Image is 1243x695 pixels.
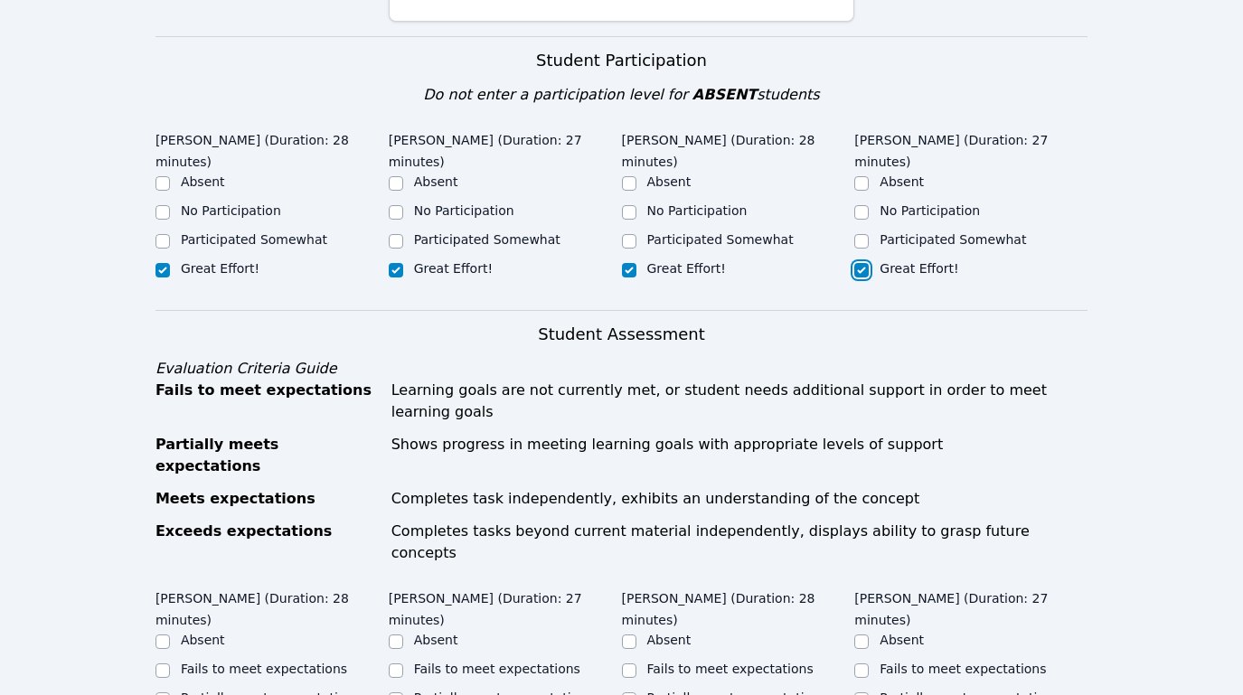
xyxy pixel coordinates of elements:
div: Partially meets expectations [155,434,381,477]
label: Participated Somewhat [181,232,327,247]
div: Completes tasks beyond current material independently, displays ability to grasp future concepts [391,521,1088,564]
div: Shows progress in meeting learning goals with appropriate levels of support [391,434,1088,477]
div: Evaluation Criteria Guide [155,358,1088,380]
span: ABSENT [692,86,757,103]
label: Fails to meet expectations [181,662,347,676]
div: Exceeds expectations [155,521,381,564]
div: Learning goals are not currently met, or student needs additional support in order to meet learni... [391,380,1088,423]
div: Do not enter a participation level for students [155,84,1088,106]
label: Absent [181,174,225,189]
label: No Participation [880,203,980,218]
legend: [PERSON_NAME] (Duration: 27 minutes) [854,124,1088,173]
label: Absent [880,633,924,647]
legend: [PERSON_NAME] (Duration: 28 minutes) [622,582,855,631]
label: No Participation [414,203,514,218]
label: Participated Somewhat [880,232,1026,247]
label: Great Effort! [647,261,726,276]
label: No Participation [647,203,748,218]
legend: [PERSON_NAME] (Duration: 27 minutes) [854,582,1088,631]
legend: [PERSON_NAME] (Duration: 27 minutes) [389,582,622,631]
legend: [PERSON_NAME] (Duration: 28 minutes) [622,124,855,173]
legend: [PERSON_NAME] (Duration: 28 minutes) [155,582,389,631]
label: Great Effort! [414,261,493,276]
label: Fails to meet expectations [880,662,1046,676]
label: Great Effort! [181,261,259,276]
label: Absent [414,174,458,189]
label: Absent [647,633,692,647]
div: Fails to meet expectations [155,380,381,423]
div: Completes task independently, exhibits an understanding of the concept [391,488,1088,510]
label: Fails to meet expectations [414,662,580,676]
label: Absent [181,633,225,647]
div: Meets expectations [155,488,381,510]
label: Absent [880,174,924,189]
legend: [PERSON_NAME] (Duration: 28 minutes) [155,124,389,173]
label: No Participation [181,203,281,218]
legend: [PERSON_NAME] (Duration: 27 minutes) [389,124,622,173]
label: Absent [414,633,458,647]
label: Participated Somewhat [647,232,794,247]
label: Great Effort! [880,261,958,276]
label: Fails to meet expectations [647,662,814,676]
h3: Student Assessment [155,322,1088,347]
h3: Student Participation [155,48,1088,73]
label: Participated Somewhat [414,232,560,247]
label: Absent [647,174,692,189]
